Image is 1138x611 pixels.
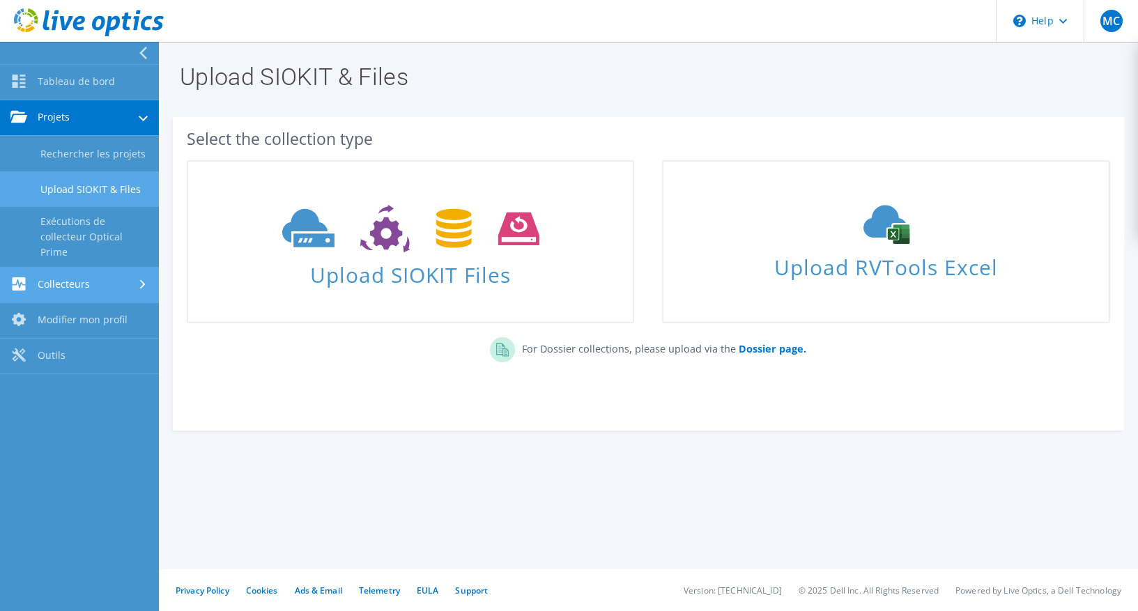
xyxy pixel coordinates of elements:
[246,585,278,596] a: Cookies
[663,249,1108,279] span: Upload RVTools Excel
[187,131,1110,146] div: Select the collection type
[417,585,438,596] a: EULA
[188,256,633,286] span: Upload SIOKIT Files
[739,342,806,355] b: Dossier page.
[736,342,806,355] a: Dossier page.
[359,585,400,596] a: Telemetry
[455,585,488,596] a: Support
[176,585,229,596] a: Privacy Policy
[295,585,342,596] a: Ads & Email
[662,160,1109,323] a: Upload RVTools Excel
[1013,15,1026,27] svg: \n
[187,160,634,323] a: Upload SIOKIT Files
[515,337,806,357] p: For Dossier collections, please upload via the
[799,585,939,596] li: © 2025 Dell Inc. All Rights Reserved
[955,585,1121,596] li: Powered by Live Optics, a Dell Technology
[180,65,1110,88] h1: Upload SIOKIT & Files
[684,585,782,596] li: Version: [TECHNICAL_ID]
[1100,10,1123,32] span: MC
